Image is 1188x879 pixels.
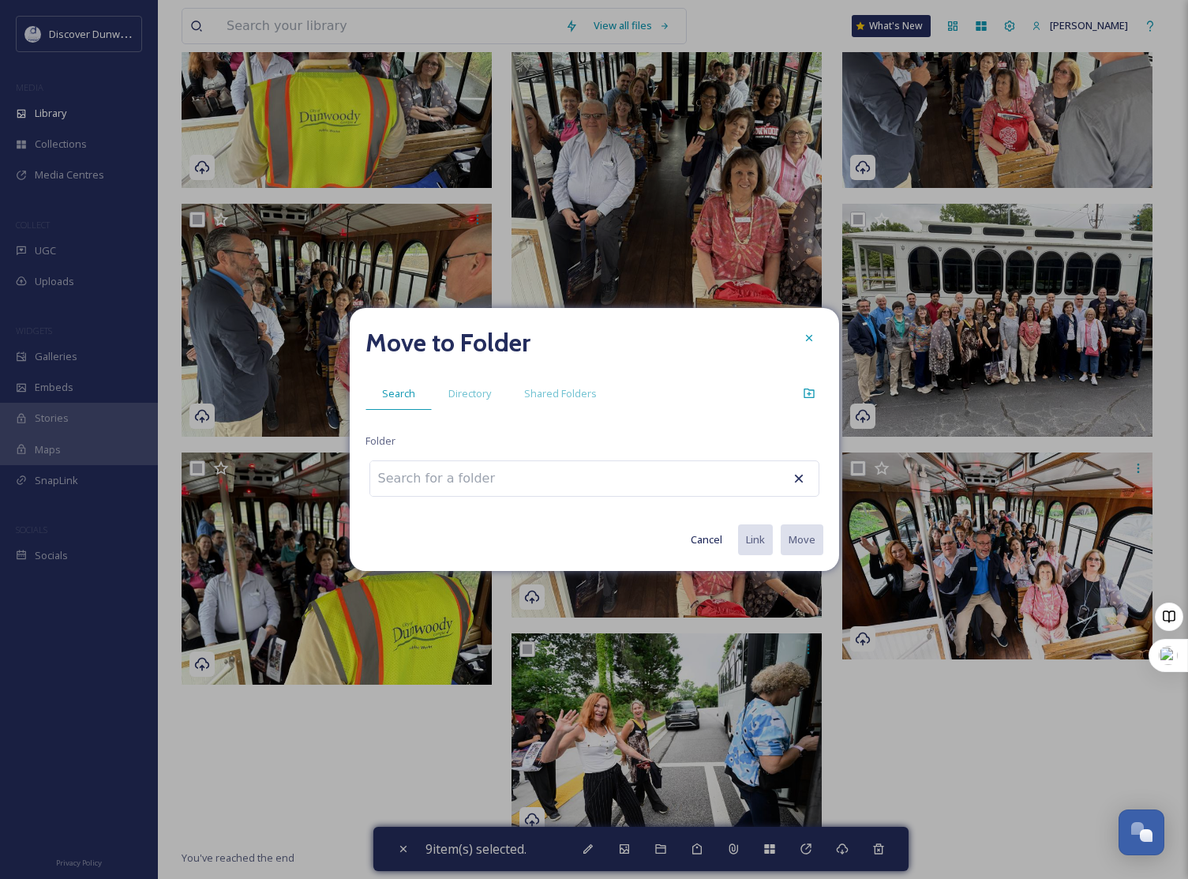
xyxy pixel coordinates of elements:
[524,386,597,401] span: Shared Folders
[683,524,730,555] button: Cancel
[448,386,491,401] span: Directory
[738,524,773,555] button: Link
[365,434,395,449] span: Folder
[382,386,415,401] span: Search
[365,324,530,362] h2: Move to Folder
[370,461,544,496] input: Search for a folder
[781,524,823,555] button: Move
[1119,810,1164,855] button: Open Chat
